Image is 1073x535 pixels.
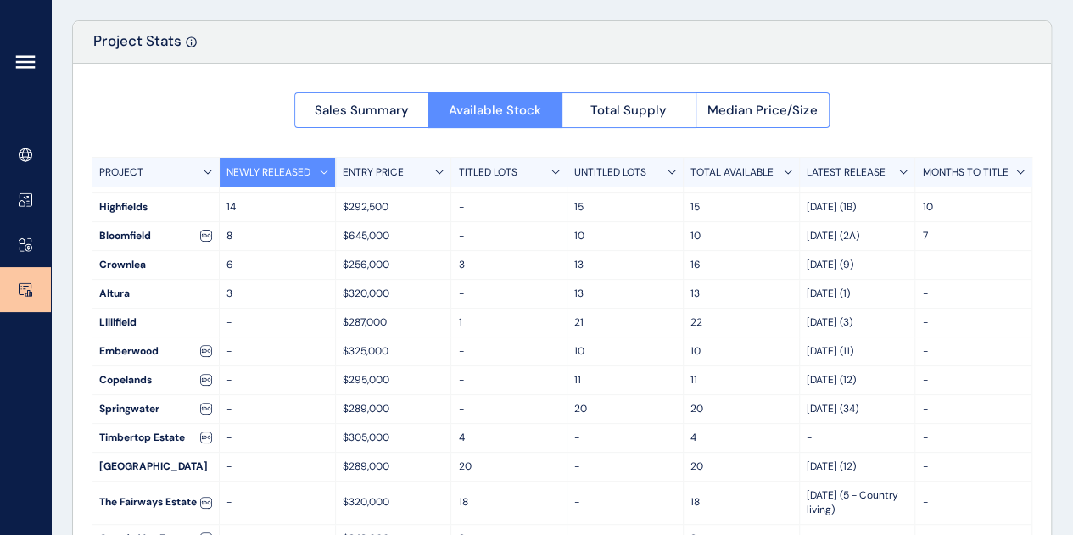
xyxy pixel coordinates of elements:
[458,344,560,359] p: -
[458,460,560,474] p: 20
[92,193,219,221] div: Highfields
[343,373,444,387] p: $295,000
[574,315,676,330] p: 21
[226,200,328,215] p: 14
[922,431,1025,445] p: -
[574,373,676,387] p: 11
[458,431,560,445] p: 4
[574,344,676,359] p: 10
[690,402,792,416] p: 20
[449,102,541,119] span: Available Stock
[574,200,676,215] p: 15
[690,373,792,387] p: 11
[343,287,444,301] p: $320,000
[707,102,817,119] span: Median Price/Size
[92,309,219,337] div: Lillifield
[690,344,792,359] p: 10
[807,460,908,474] p: [DATE] (12)
[458,200,560,215] p: -
[226,495,328,510] p: -
[922,200,1025,215] p: 10
[92,337,219,365] div: Emberwood
[807,488,908,517] p: [DATE] (5 - Country living)
[343,315,444,330] p: $287,000
[226,460,328,474] p: -
[807,287,908,301] p: [DATE] (1)
[343,495,444,510] p: $320,000
[807,315,908,330] p: [DATE] (3)
[690,495,792,510] p: 18
[458,315,560,330] p: 1
[922,460,1025,474] p: -
[562,92,696,128] button: Total Supply
[99,165,143,180] p: PROJECT
[226,287,328,301] p: 3
[458,229,560,243] p: -
[458,165,517,180] p: TITLED LOTS
[690,229,792,243] p: 10
[343,258,444,272] p: $256,000
[690,165,774,180] p: TOTAL AVAILABLE
[458,495,560,510] p: 18
[428,92,562,128] button: Available Stock
[574,287,676,301] p: 13
[92,453,219,481] div: [GEOGRAPHIC_DATA]
[458,402,560,416] p: -
[922,165,1008,180] p: MONTHS TO TITLE
[92,366,219,394] div: Copelands
[574,495,676,510] p: -
[226,258,328,272] p: 6
[343,402,444,416] p: $289,000
[922,373,1025,387] p: -
[807,344,908,359] p: [DATE] (11)
[574,431,676,445] p: -
[922,287,1025,301] p: -
[574,229,676,243] p: 10
[226,373,328,387] p: -
[226,315,328,330] p: -
[574,258,676,272] p: 13
[690,460,792,474] p: 20
[807,229,908,243] p: [DATE] (2A)
[343,200,444,215] p: $292,500
[690,315,792,330] p: 22
[922,229,1025,243] p: 7
[92,424,219,452] div: Timbertop Estate
[807,431,908,445] p: -
[294,92,428,128] button: Sales Summary
[343,229,444,243] p: $645,000
[690,431,792,445] p: 4
[574,402,676,416] p: 20
[343,460,444,474] p: $289,000
[590,102,667,119] span: Total Supply
[92,251,219,279] div: Crownlea
[343,431,444,445] p: $305,000
[93,31,182,63] p: Project Stats
[922,315,1025,330] p: -
[226,344,328,359] p: -
[922,258,1025,272] p: -
[92,488,219,516] div: The Fairways Estate
[92,395,219,423] div: Springwater
[696,92,830,128] button: Median Price/Size
[807,200,908,215] p: [DATE] (1B)
[807,402,908,416] p: [DATE] (34)
[92,280,219,308] div: Altura
[458,373,560,387] p: -
[807,258,908,272] p: [DATE] (9)
[922,402,1025,416] p: -
[92,222,219,250] div: Bloomfield
[343,165,404,180] p: ENTRY PRICE
[574,165,646,180] p: UNTITLED LOTS
[458,258,560,272] p: 3
[690,258,792,272] p: 16
[226,229,328,243] p: 8
[315,102,409,119] span: Sales Summary
[807,165,886,180] p: LATEST RELEASE
[226,402,328,416] p: -
[690,287,792,301] p: 13
[226,165,310,180] p: NEWLY RELEASED
[807,373,908,387] p: [DATE] (12)
[922,495,1025,510] p: -
[922,344,1025,359] p: -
